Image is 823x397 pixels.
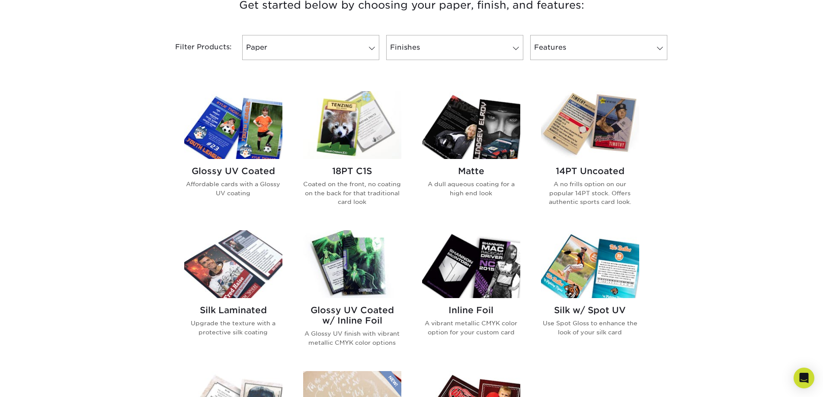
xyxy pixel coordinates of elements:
[541,91,639,220] a: 14PT Uncoated Trading Cards 14PT Uncoated A no frills option on our popular 14PT stock. Offers au...
[541,166,639,176] h2: 14PT Uncoated
[422,91,520,159] img: Matte Trading Cards
[303,230,401,361] a: Glossy UV Coated w/ Inline Foil Trading Cards Glossy UV Coated w/ Inline Foil A Glossy UV finish ...
[422,180,520,197] p: A dull aqueous coating for a high end look
[422,166,520,176] h2: Matte
[184,305,282,315] h2: Silk Laminated
[530,35,667,60] a: Features
[541,305,639,315] h2: Silk w/ Spot UV
[2,371,74,394] iframe: Google Customer Reviews
[242,35,379,60] a: Paper
[184,91,282,159] img: Glossy UV Coated Trading Cards
[303,180,401,206] p: Coated on the front, no coating on the back for that traditional card look
[303,305,401,326] h2: Glossy UV Coated w/ Inline Foil
[422,319,520,337] p: A vibrant metallic CMYK color option for your custom card
[380,371,401,397] img: New Product
[422,230,520,298] img: Inline Foil Trading Cards
[184,166,282,176] h2: Glossy UV Coated
[386,35,523,60] a: Finishes
[422,230,520,361] a: Inline Foil Trading Cards Inline Foil A vibrant metallic CMYK color option for your custom card
[184,91,282,220] a: Glossy UV Coated Trading Cards Glossy UV Coated Affordable cards with a Glossy UV coating
[303,230,401,298] img: Glossy UV Coated w/ Inline Foil Trading Cards
[541,230,639,361] a: Silk w/ Spot UV Trading Cards Silk w/ Spot UV Use Spot Gloss to enhance the look of your silk card
[422,91,520,220] a: Matte Trading Cards Matte A dull aqueous coating for a high end look
[184,230,282,361] a: Silk Laminated Trading Cards Silk Laminated Upgrade the texture with a protective silk coating
[184,230,282,298] img: Silk Laminated Trading Cards
[794,368,814,388] div: Open Intercom Messenger
[152,35,239,60] div: Filter Products:
[541,180,639,206] p: A no frills option on our popular 14PT stock. Offers authentic sports card look.
[184,319,282,337] p: Upgrade the texture with a protective silk coating
[303,166,401,176] h2: 18PT C1S
[541,319,639,337] p: Use Spot Gloss to enhance the look of your silk card
[541,91,639,159] img: 14PT Uncoated Trading Cards
[422,305,520,315] h2: Inline Foil
[303,329,401,347] p: A Glossy UV finish with vibrant metallic CMYK color options
[541,230,639,298] img: Silk w/ Spot UV Trading Cards
[184,180,282,197] p: Affordable cards with a Glossy UV coating
[303,91,401,220] a: 18PT C1S Trading Cards 18PT C1S Coated on the front, no coating on the back for that traditional ...
[303,91,401,159] img: 18PT C1S Trading Cards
